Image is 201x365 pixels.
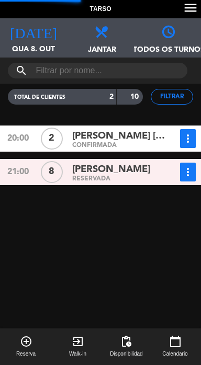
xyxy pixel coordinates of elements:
[180,163,196,181] button: more_vert
[69,350,86,358] span: Walk-in
[41,128,63,150] div: 2
[72,143,166,148] div: CONFIRMADA
[72,335,84,348] i: exit_to_app
[72,177,166,181] div: RESERVADA
[1,163,35,181] div: 21:00
[169,335,182,348] i: calendar_today
[20,335,32,348] i: add_circle_outline
[130,93,141,100] strong: 10
[35,63,161,78] input: Filtrar por nome...
[109,93,114,100] strong: 2
[10,24,57,38] i: [DATE]
[72,162,150,177] span: [PERSON_NAME]
[90,4,111,15] span: Tarso
[41,161,63,183] div: 8
[16,350,36,358] span: Reserva
[162,350,187,358] span: Calendario
[182,166,194,178] i: more_vert
[15,64,28,77] i: search
[120,335,132,348] span: pending_actions
[72,129,166,144] span: [PERSON_NAME] [PERSON_NAME]
[52,328,104,365] button: exit_to_appWalk-in
[151,89,193,105] button: Filtrar
[180,129,196,148] button: more_vert
[1,129,35,148] div: 20:00
[14,95,65,100] span: TOTAL DE CLIENTES
[182,132,194,145] i: more_vert
[149,328,201,365] button: calendar_todayCalendario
